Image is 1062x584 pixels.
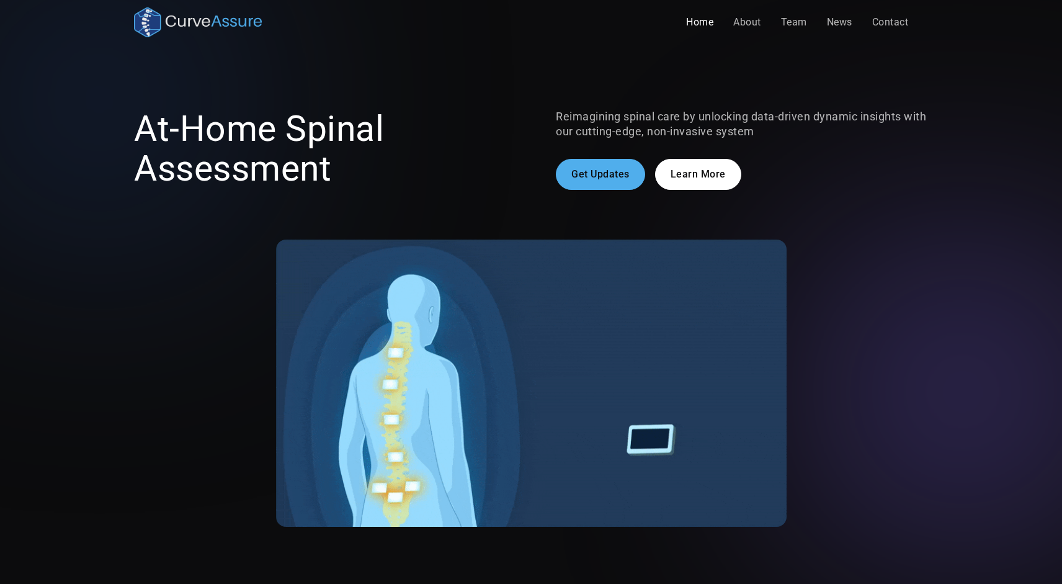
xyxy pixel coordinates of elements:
[556,109,928,139] p: Reimagining spinal care by unlocking data-driven dynamic insights with our cutting-edge, non-inva...
[862,10,919,35] a: Contact
[276,240,787,527] img: A gif showing the CurveAssure system at work. A patient is wearing the non-invasive sensors and t...
[134,109,506,189] h1: At-Home Spinal Assessment
[723,10,771,35] a: About
[676,10,723,35] a: Home
[771,10,817,35] a: Team
[134,7,262,37] a: home
[556,159,645,190] a: Get Updates
[817,10,862,35] a: News
[655,159,741,190] a: Learn More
